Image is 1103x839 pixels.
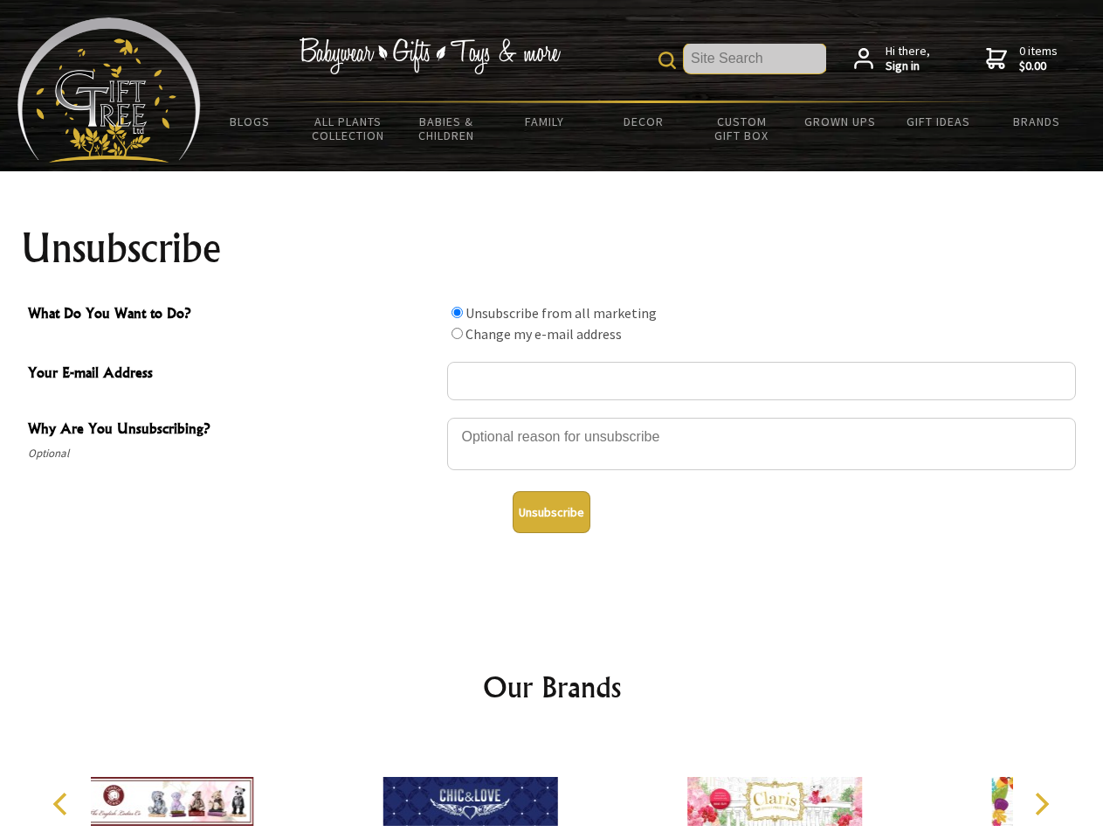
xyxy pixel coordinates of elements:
button: Unsubscribe [513,491,590,533]
span: Hi there, [886,44,930,74]
span: Optional [28,443,438,464]
textarea: Why Are You Unsubscribing? [447,418,1076,470]
a: Babies & Children [397,103,496,154]
button: Next [1022,785,1060,823]
a: Grown Ups [790,103,889,140]
a: Brands [988,103,1086,140]
button: Previous [44,785,82,823]
span: What Do You Want to Do? [28,302,438,328]
input: Your E-mail Address [447,362,1076,400]
span: Why Are You Unsubscribing? [28,418,438,443]
h1: Unsubscribe [21,227,1083,269]
a: Gift Ideas [889,103,988,140]
input: Site Search [684,44,826,73]
strong: Sign in [886,59,930,74]
a: Decor [594,103,693,140]
img: product search [658,52,676,69]
img: Babywear - Gifts - Toys & more [299,38,561,74]
input: What Do You Want to Do? [452,307,463,318]
a: 0 items$0.00 [986,44,1058,74]
img: Babyware - Gifts - Toys and more... [17,17,201,163]
a: Family [496,103,595,140]
label: Change my e-mail address [465,325,622,343]
a: BLOGS [201,103,300,140]
span: 0 items [1019,43,1058,74]
strong: $0.00 [1019,59,1058,74]
span: Your E-mail Address [28,362,438,387]
h2: Our Brands [35,666,1069,708]
label: Unsubscribe from all marketing [465,304,657,322]
a: All Plants Collection [300,103,398,154]
a: Hi there,Sign in [854,44,930,74]
input: What Do You Want to Do? [452,328,463,339]
a: Custom Gift Box [693,103,791,154]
